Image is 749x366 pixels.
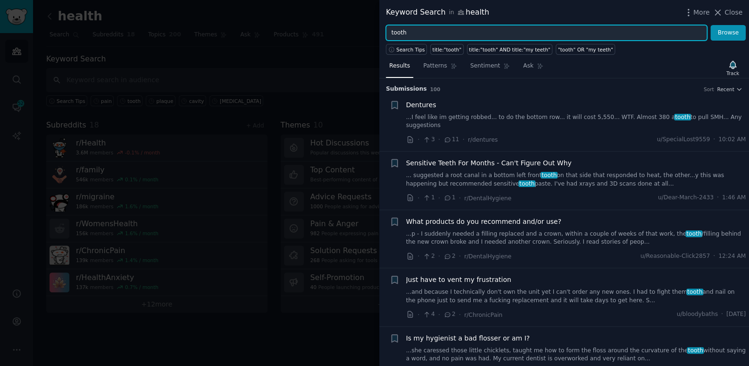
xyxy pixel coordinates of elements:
span: 2 [443,252,455,261]
div: "tooth" OR "my teeth" [558,46,613,53]
span: · [721,310,723,319]
span: Sentiment [470,62,500,70]
div: title:"tooth" [433,46,461,53]
span: Recent [717,86,734,93]
span: · [417,310,419,320]
span: · [717,194,719,202]
span: u/bloodybaths [676,310,717,319]
span: [DATE] [726,310,746,319]
span: in [449,9,454,17]
span: 4 [423,310,434,319]
a: ...and because I technically don't own the unit yet I can't order any new ones. I had to fight th... [406,288,746,305]
span: r/DentalHygiene [464,195,511,202]
span: · [438,135,440,145]
button: Browse [710,25,746,41]
span: · [438,310,440,320]
button: Recent [717,86,742,93]
span: More [693,8,710,17]
span: · [438,251,440,261]
span: Submission s [386,85,427,94]
span: r/DentalHygiene [464,253,511,260]
a: Results [386,59,413,78]
span: · [713,252,715,261]
span: Ask [523,62,533,70]
span: · [417,135,419,145]
a: What products do you recommend and/or use? [406,217,561,227]
a: Patterns [420,59,460,78]
span: r/ChronicPain [464,312,502,318]
a: Is my hygienist a bad flosser or am I? [406,333,530,343]
span: u/Dear-March-2433 [658,194,714,202]
span: tooth [686,289,703,295]
input: Try a keyword related to your business [386,25,707,41]
div: title:"tooth" AND title:"my teeth" [469,46,550,53]
span: tooth [674,114,691,120]
span: 1 [423,194,434,202]
a: Ask [520,59,547,78]
a: ...p - I suddenly needed a filling replaced and a crown, within a couple of weeks of that work, t... [406,230,746,247]
span: Search Tips [396,46,425,53]
span: Results [389,62,410,70]
a: Sentiment [467,59,513,78]
span: 1:46 AM [722,194,746,202]
span: · [459,251,461,261]
a: Sensitive Teeth For Months - Can't Figure Out Why [406,158,572,168]
a: title:"tooth" [430,44,463,55]
span: 11 [443,136,459,144]
span: u/SpecialLost9559 [657,136,710,144]
span: u/Reasonable-Click2857 [640,252,710,261]
button: Close [713,8,742,17]
span: · [438,193,440,203]
span: tooth [685,230,702,237]
span: tooth [541,172,558,179]
span: tooth [518,180,535,187]
span: · [462,135,464,145]
button: Search Tips [386,44,427,55]
button: More [683,8,710,17]
span: · [459,310,461,320]
span: 2 [443,310,455,319]
span: · [417,193,419,203]
span: 100 [430,86,441,92]
a: ... suggested a root canal in a bottom left fronttoothon that side that responded to heat, the ot... [406,171,746,188]
div: Track [726,70,739,77]
a: "tooth" OR "my teeth" [556,44,615,55]
span: tooth [687,347,704,354]
a: ...she caressed those little chicklets, taught me how to form the floss around the curvature of t... [406,347,746,363]
span: 1 [443,194,455,202]
a: Just have to vent my frustration [406,275,511,285]
span: · [417,251,419,261]
span: r/dentures [468,136,498,143]
span: Close [724,8,742,17]
div: Sort [704,86,714,93]
a: ...I feel like im getting robbed... to do the bottom row... it will cost 5,550... WTF. Almost 380... [406,113,746,130]
a: Dentures [406,100,436,110]
div: Keyword Search health [386,7,489,18]
span: 10:02 AM [718,136,746,144]
span: Patterns [423,62,447,70]
span: · [713,136,715,144]
span: · [459,193,461,203]
span: 2 [423,252,434,261]
a: title:"tooth" AND title:"my teeth" [467,44,553,55]
span: 12:24 AM [718,252,746,261]
span: 3 [423,136,434,144]
button: Track [723,58,742,78]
